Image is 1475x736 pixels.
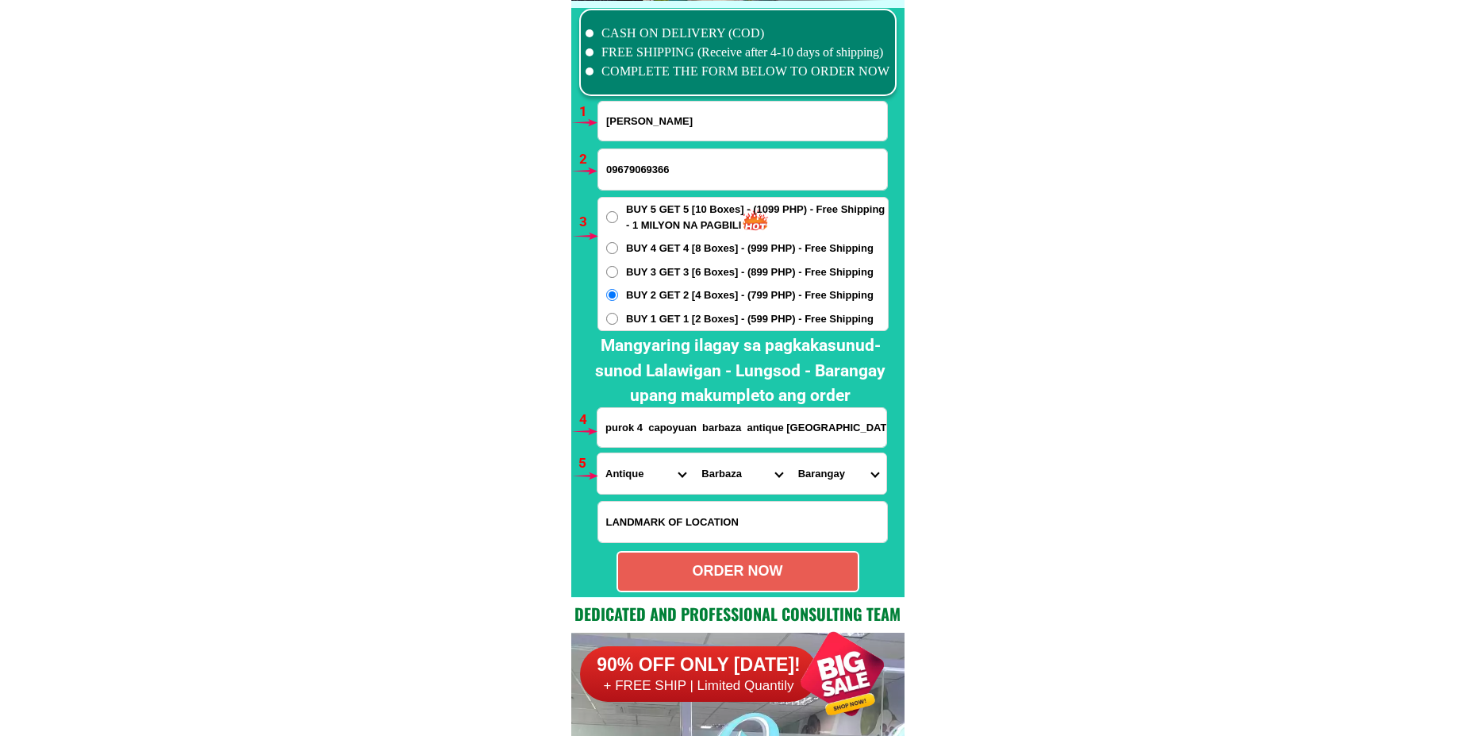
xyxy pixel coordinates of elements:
input: BUY 4 GET 4 [8 Boxes] - (999 PHP) - Free Shipping [606,242,618,254]
span: BUY 1 GET 1 [2 Boxes] - (599 PHP) - Free Shipping [626,311,874,327]
input: Input address [597,408,886,447]
h6: 5 [578,453,597,474]
h6: + FREE SHIP | Limited Quantily [580,677,818,695]
input: BUY 3 GET 3 [6 Boxes] - (899 PHP) - Free Shipping [606,266,618,278]
div: ORDER NOW [618,561,858,582]
li: CASH ON DELIVERY (COD) [586,24,890,43]
select: Select commune [790,453,886,494]
input: BUY 5 GET 5 [10 Boxes] - (1099 PHP) - Free Shipping - 1 MILYON NA PAGBILI [606,211,618,223]
input: Input full_name [598,102,887,141]
span: BUY 3 GET 3 [6 Boxes] - (899 PHP) - Free Shipping [626,264,874,280]
h6: 1 [579,102,597,122]
h2: Dedicated and professional consulting team [571,602,905,626]
h6: 3 [579,212,597,233]
select: Select province [597,453,693,494]
h2: Mangyaring ilagay sa pagkakasunud-sunod Lalawigan - Lungsod - Barangay upang makumpleto ang order [584,333,897,409]
li: FREE SHIPPING (Receive after 4-10 days of shipping) [586,43,890,62]
span: BUY 4 GET 4 [8 Boxes] - (999 PHP) - Free Shipping [626,241,874,256]
input: Input phone_number [598,149,887,190]
span: BUY 2 GET 2 [4 Boxes] - (799 PHP) - Free Shipping [626,287,874,303]
span: BUY 5 GET 5 [10 Boxes] - (1099 PHP) - Free Shipping - 1 MILYON NA PAGBILI [626,202,888,233]
h6: 2 [579,149,597,170]
li: COMPLETE THE FORM BELOW TO ORDER NOW [586,62,890,81]
input: BUY 1 GET 1 [2 Boxes] - (599 PHP) - Free Shipping [606,313,618,325]
input: Input LANDMARKOFLOCATION [598,502,887,542]
select: Select district [693,453,789,494]
h6: 4 [579,410,597,430]
input: BUY 2 GET 2 [4 Boxes] - (799 PHP) - Free Shipping [606,289,618,301]
h6: 90% OFF ONLY [DATE]! [580,653,818,677]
